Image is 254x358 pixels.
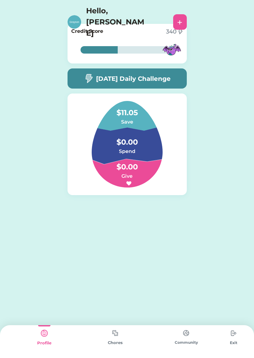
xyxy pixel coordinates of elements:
[180,327,192,339] img: type%3Dchores%2C%20state%3Ddefault.svg
[96,172,158,180] h6: Give
[84,74,94,83] img: image-flash-1--flash-power-connect-charge-electricity-lightning.svg
[96,101,158,118] h4: $11.05
[77,101,177,188] img: Group%201.svg
[9,340,80,346] div: Profile
[177,17,182,27] div: +
[109,327,121,339] img: type%3Dchores%2C%20state%3Ddefault.svg
[162,40,182,60] img: MFN-Dragon-Purple.svg
[227,327,240,339] img: type%3Dchores%2C%20state%3Ddefault.svg
[222,340,245,346] div: Exit
[96,130,158,148] h4: $0.00
[96,118,158,126] h6: Save
[151,340,222,345] div: Community
[80,340,151,346] div: Chores
[38,327,50,339] img: type%3Dkids%2C%20state%3Dselected.svg
[96,155,158,172] h4: $0.00
[96,148,158,155] h6: Spend
[86,5,148,39] h4: Hello, [PERSON_NAME]
[96,74,171,83] h5: [DATE] Daily Challenge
